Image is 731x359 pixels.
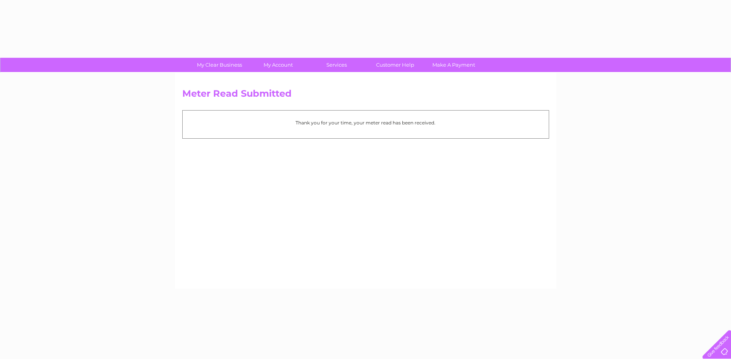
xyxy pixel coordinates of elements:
[305,58,368,72] a: Services
[187,119,545,126] p: Thank you for your time, your meter read has been received.
[246,58,310,72] a: My Account
[422,58,486,72] a: Make A Payment
[188,58,251,72] a: My Clear Business
[182,88,549,103] h2: Meter Read Submitted
[363,58,427,72] a: Customer Help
